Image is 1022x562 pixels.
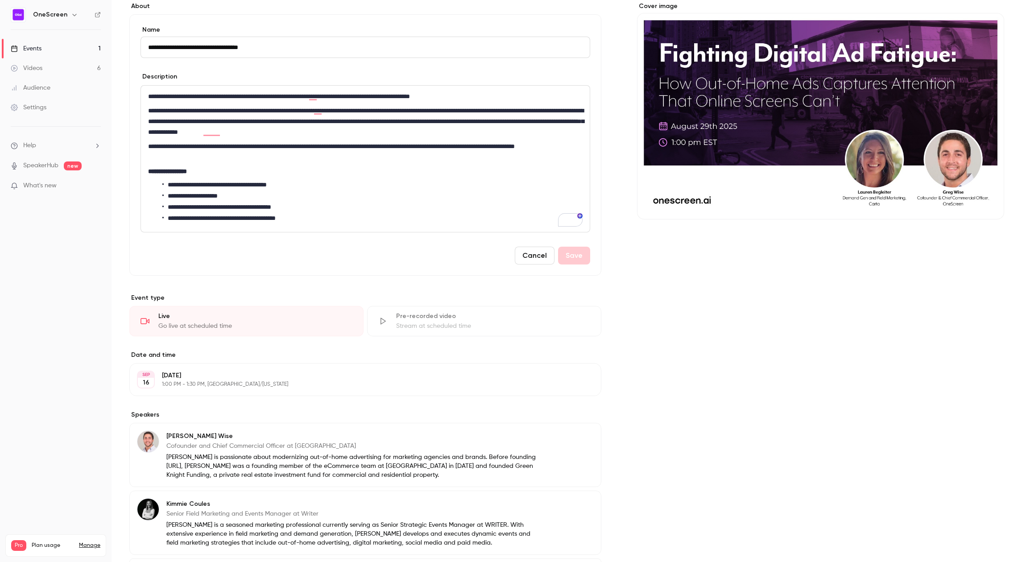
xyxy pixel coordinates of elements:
[11,141,101,150] li: help-dropdown-opener
[166,442,543,450] p: Cofounder and Chief Commercial Officer at [GEOGRAPHIC_DATA]
[166,509,543,518] p: Senior Field Marketing and Events Manager at Writer
[129,293,601,302] p: Event type
[129,306,364,336] div: LiveGo live at scheduled time
[162,381,554,388] p: 1:00 PM - 1:30 PM, [GEOGRAPHIC_DATA]/[US_STATE]
[141,86,590,232] div: editor
[166,432,543,441] p: [PERSON_NAME] Wise
[158,312,352,321] div: Live
[137,431,159,452] img: Greg Wise
[141,86,590,232] div: To enrich screen reader interactions, please activate Accessibility in Grammarly extension settings
[11,103,46,112] div: Settings
[23,141,36,150] span: Help
[137,499,159,520] img: Kimmie Coules
[166,521,543,547] p: [PERSON_NAME] is a seasoned marketing professional currently serving as Senior Strategic Events M...
[11,64,42,73] div: Videos
[396,312,590,321] div: Pre-recorded video
[23,181,57,190] span: What's new
[515,247,554,264] button: Cancel
[129,423,601,487] div: Greg Wise[PERSON_NAME] WiseCofounder and Chief Commercial Officer at [GEOGRAPHIC_DATA][PERSON_NAM...
[166,453,543,479] p: [PERSON_NAME] is passionate about modernizing out-of-home advertising for marketing agencies and ...
[637,2,1004,219] section: Cover image
[138,372,154,378] div: SEP
[129,351,601,360] label: Date and time
[90,182,101,190] iframe: Noticeable Trigger
[11,540,26,551] span: Pro
[162,371,554,380] p: [DATE]
[367,306,601,336] div: Pre-recorded videoStream at scheduled time
[32,542,74,549] span: Plan usage
[129,491,601,555] div: Kimmie CoulesKimmie CoulesSenior Field Marketing and Events Manager at Writer[PERSON_NAME] is a s...
[158,322,352,331] div: Go live at scheduled time
[79,542,100,549] a: Manage
[33,10,67,19] h6: OneScreen
[64,161,82,170] span: new
[11,44,41,53] div: Events
[141,72,177,81] label: Description
[23,161,58,170] a: SpeakerHub
[141,85,590,232] section: description
[637,2,1004,11] label: Cover image
[11,8,25,22] img: OneScreen
[141,25,590,34] label: Name
[129,2,601,11] label: About
[11,83,50,92] div: Audience
[143,378,149,387] p: 16
[396,322,590,331] div: Stream at scheduled time
[166,500,543,508] p: Kimmie Coules
[129,410,601,419] label: Speakers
